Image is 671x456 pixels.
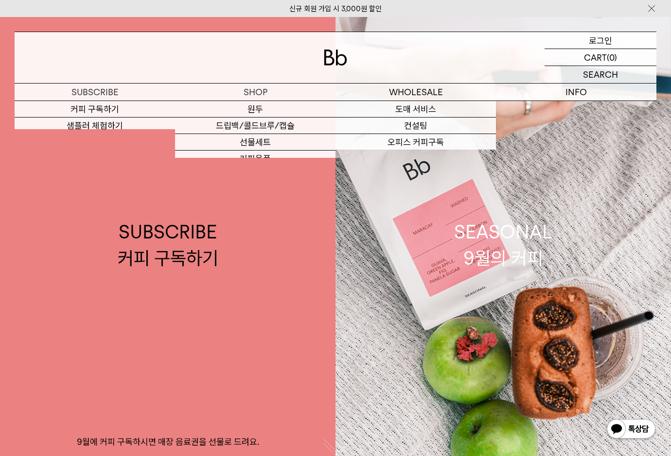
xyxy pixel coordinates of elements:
[335,118,496,134] a: 컨설팅
[589,32,612,49] p: 로그인
[496,84,656,101] p: INFO
[15,84,175,101] a: SUBSCRIBE
[545,32,656,49] a: 로그인
[175,134,335,151] a: 선물세트
[175,101,335,118] a: 원두
[289,4,382,13] a: 신규 회원 가입 시 3,000원 할인
[15,101,175,118] a: 커피 구독하기
[606,418,656,441] img: 카카오톡 채널 1:1 채팅 버튼
[15,118,175,134] a: 샘플러 체험하기
[584,49,607,66] p: CART
[335,134,496,151] a: 오피스 커피구독
[118,219,218,270] div: SUBSCRIBE 커피 구독하기
[335,84,496,101] p: WHOLESALE
[324,50,347,66] img: 로고
[545,49,656,66] a: CART (0)
[175,118,335,134] a: 드립백/콜드브루/캡슐
[454,219,552,270] div: SEASONAL 9월의 커피
[335,101,496,118] a: 도매 서비스
[583,66,618,83] p: SEARCH
[607,49,617,66] p: (0)
[175,84,335,101] a: SHOP
[175,151,335,167] a: 커피용품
